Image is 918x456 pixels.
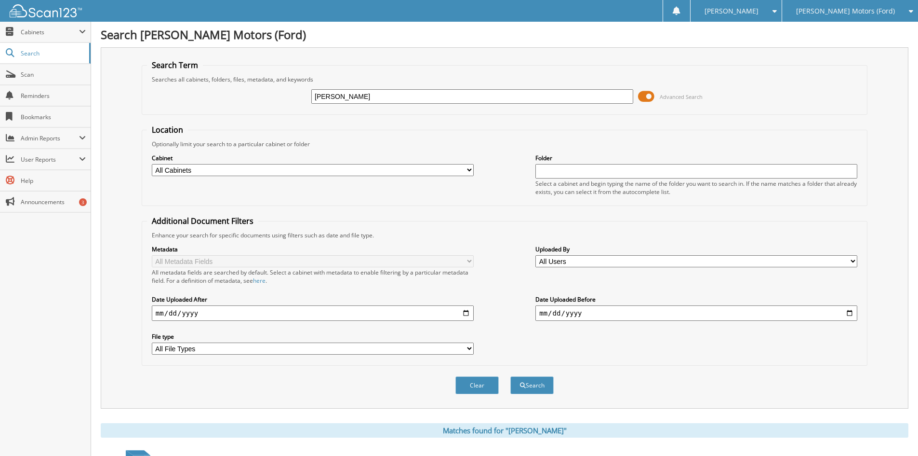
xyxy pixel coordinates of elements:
span: Advanced Search [660,93,703,100]
span: Admin Reports [21,134,79,142]
div: Matches found for "[PERSON_NAME]" [101,423,908,438]
span: Reminders [21,92,86,100]
input: start [152,305,474,321]
a: here [253,276,266,285]
span: User Reports [21,155,79,164]
span: [PERSON_NAME] [705,8,758,14]
span: [PERSON_NAME] Motors (Ford) [796,8,895,14]
span: Scan [21,70,86,79]
label: Folder [535,154,857,162]
div: Optionally limit your search to a particular cabinet or folder [147,140,862,148]
div: Select a cabinet and begin typing the name of the folder you want to search in. If the name match... [535,180,857,196]
span: Announcements [21,198,86,206]
label: Cabinet [152,154,474,162]
span: Search [21,49,84,57]
div: Searches all cabinets, folders, files, metadata, and keywords [147,75,862,83]
label: Uploaded By [535,245,857,253]
button: Clear [455,376,499,394]
div: All metadata fields are searched by default. Select a cabinet with metadata to enable filtering b... [152,268,474,285]
div: Enhance your search for specific documents using filters such as date and file type. [147,231,862,239]
span: Cabinets [21,28,79,36]
h1: Search [PERSON_NAME] Motors (Ford) [101,27,908,42]
legend: Additional Document Filters [147,216,258,226]
legend: Location [147,124,188,135]
span: Help [21,177,86,185]
label: File type [152,332,474,341]
button: Search [510,376,554,394]
input: end [535,305,857,321]
legend: Search Term [147,60,203,70]
div: 3 [79,198,87,206]
label: Metadata [152,245,474,253]
span: Bookmarks [21,113,86,121]
label: Date Uploaded Before [535,295,857,304]
img: scan123-logo-white.svg [10,4,82,17]
label: Date Uploaded After [152,295,474,304]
